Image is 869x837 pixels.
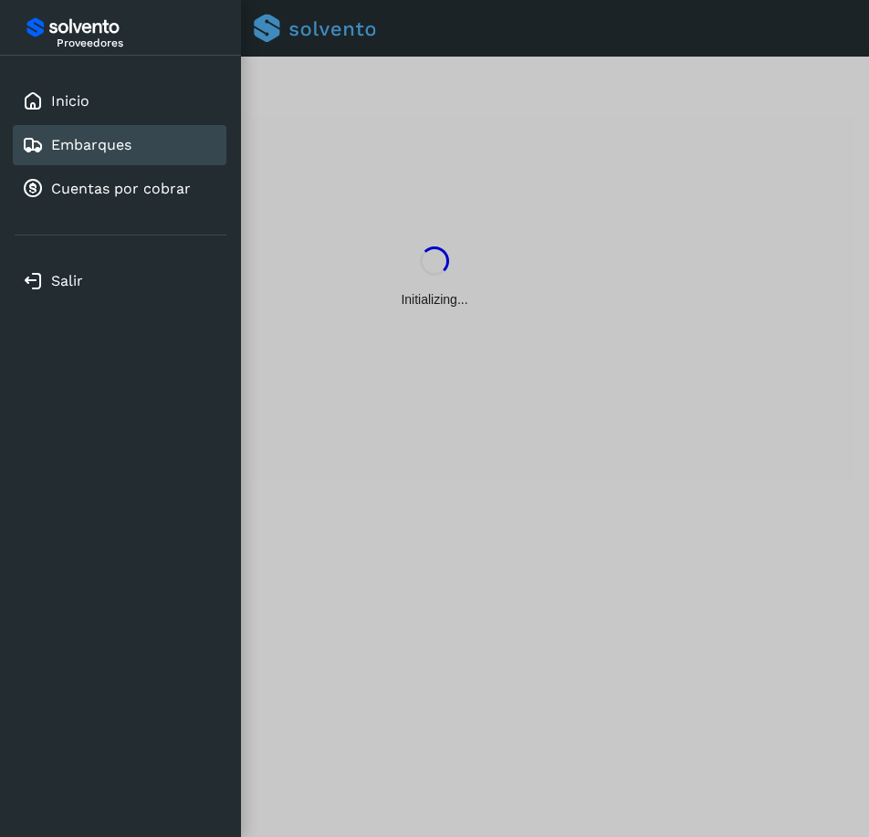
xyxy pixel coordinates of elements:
[51,92,89,110] a: Inicio
[13,81,226,121] div: Inicio
[57,37,219,49] p: Proveedores
[51,136,131,153] a: Embarques
[51,272,83,289] a: Salir
[51,180,191,197] a: Cuentas por cobrar
[13,169,226,209] div: Cuentas por cobrar
[13,261,226,301] div: Salir
[13,125,226,165] div: Embarques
